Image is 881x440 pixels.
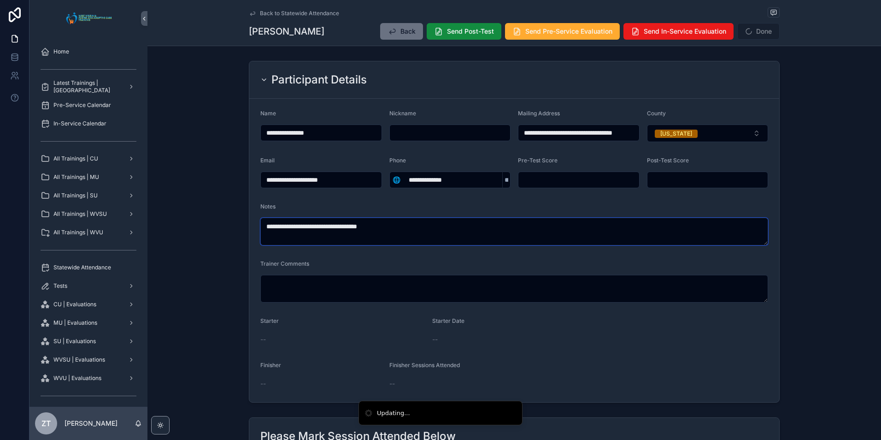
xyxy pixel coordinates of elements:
button: Back [380,23,423,40]
span: All Trainings | WVU [53,229,103,236]
a: All Trainings | CU [35,150,142,167]
span: Email [260,157,275,164]
span: Finisher Sessions Attended [389,362,460,369]
h1: [PERSON_NAME] [249,25,324,38]
span: Tests [53,282,67,290]
span: County [647,110,666,117]
span: Notes [260,203,276,210]
span: Pre-Test Score [518,157,558,164]
a: SU | Evaluations [35,333,142,350]
button: Send In-Service Evaluation [623,23,734,40]
span: Send In-Service Evaluation [644,27,726,36]
a: CU | Evaluations [35,296,142,313]
span: All Trainings | SU [53,192,98,199]
span: Starter [260,317,279,324]
a: All Trainings | MU [35,169,142,185]
img: App logo [64,11,114,26]
a: Pre-Service Calendar [35,97,142,113]
span: WVSU | Evaluations [53,356,105,363]
div: scrollable content [29,37,147,407]
a: MU | Evaluations [35,315,142,331]
button: Select Button [647,125,769,142]
a: All Trainings | WVU [35,224,142,241]
span: Starter Date [432,317,464,324]
span: -- [260,379,266,388]
span: Nickname [389,110,416,117]
span: -- [389,379,395,388]
a: In-Service Calendar [35,115,142,132]
span: Pre-Service Calendar [53,101,111,109]
span: ZT [41,418,51,429]
span: Trainer Comments [260,260,309,267]
span: Statewide Attendance [53,264,111,271]
span: Finisher [260,362,281,369]
span: SU | Evaluations [53,338,96,345]
span: Latest Trainings | [GEOGRAPHIC_DATA] [53,79,121,94]
span: Send Pre-Service Evaluation [525,27,612,36]
span: Back [400,27,416,36]
span: All Trainings | MU [53,173,99,181]
span: All Trainings | CU [53,155,98,162]
span: Mailing Address [518,110,560,117]
span: In-Service Calendar [53,120,106,127]
span: Home [53,48,69,55]
a: Tests [35,278,142,294]
button: Select Button [390,172,403,188]
a: Home [35,43,142,60]
a: WVU | Evaluations [35,370,142,386]
p: [PERSON_NAME] [65,419,117,428]
span: Name [260,110,276,117]
span: Back to Statewide Attendance [260,10,339,17]
span: CU | Evaluations [53,301,96,308]
a: All Trainings | WVSU [35,206,142,222]
a: Back to Statewide Attendance [249,10,339,17]
a: Latest Trainings | [GEOGRAPHIC_DATA] [35,78,142,95]
span: -- [260,335,266,344]
div: Updating... [377,409,410,418]
h2: Participant Details [271,72,367,87]
a: All Trainings | SU [35,187,142,204]
a: Statewide Attendance [35,259,142,276]
span: All Trainings | WVSU [53,210,107,218]
button: Send Pre-Service Evaluation [505,23,620,40]
span: 🌐 [393,175,400,184]
span: -- [432,335,438,344]
span: Post-Test Score [647,157,689,164]
button: Send Post-Test [427,23,501,40]
span: Send Post-Test [447,27,494,36]
span: MU | Evaluations [53,319,97,327]
span: WVU | Evaluations [53,375,101,382]
a: WVSU | Evaluations [35,351,142,368]
span: Phone [389,157,406,164]
div: [US_STATE] [660,130,692,138]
